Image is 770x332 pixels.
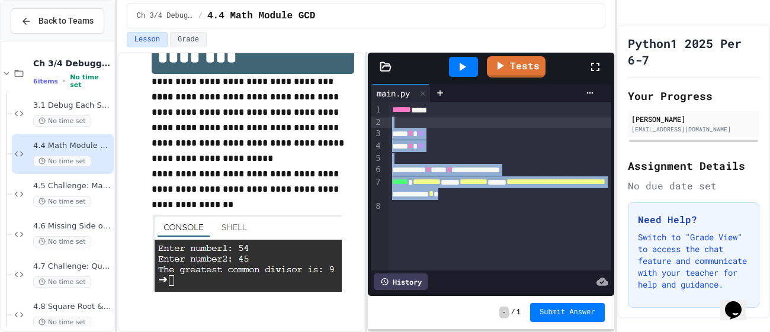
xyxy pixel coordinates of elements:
button: Grade [170,32,207,47]
iframe: chat widget [720,285,758,320]
span: No time set [33,115,91,127]
div: 6 [371,164,383,176]
div: 7 [371,176,383,201]
span: No time set [33,236,91,247]
button: Submit Answer [530,303,605,322]
span: No time set [33,317,91,328]
span: / [511,308,515,317]
div: 2 [371,117,383,128]
span: 6 items [33,78,58,85]
h1: Python1 2025 Per 6-7 [628,35,759,68]
h3: Need Help? [638,212,749,227]
span: Ch 3/4 Debugging/Modules [33,58,111,69]
span: 4.8 Square Root & Absolute Value [33,302,111,312]
h2: Assignment Details [628,157,759,174]
span: 4.4 Math Module GCD [207,9,315,23]
div: No due date set [628,179,759,193]
p: Switch to "Grade View" to access the chat feature and communicate with your teacher for help and ... [638,231,749,291]
div: 1 [371,104,383,117]
span: - [499,307,508,318]
span: / [198,11,203,21]
span: 4.5 Challenge: Math Module exp() [33,181,111,191]
span: No time set [33,196,91,207]
span: Submit Answer [540,308,595,317]
div: main.py [371,84,431,102]
div: 5 [371,153,383,165]
span: No time set [33,276,91,288]
span: No time set [33,156,91,167]
div: 4 [371,140,383,153]
span: Back to Teams [38,15,94,27]
span: 4.4 Math Module GCD [33,141,111,151]
div: main.py [371,87,416,99]
div: History [374,273,428,290]
button: Lesson [127,32,168,47]
div: 8 [371,201,383,212]
div: [EMAIL_ADDRESS][DOMAIN_NAME] [631,125,756,134]
div: [PERSON_NAME] [631,114,756,124]
button: Back to Teams [11,8,104,34]
h2: Your Progress [628,88,759,104]
div: 3 [371,128,383,140]
span: 3.1 Debug Each Step [33,101,111,111]
span: • [63,76,65,86]
span: 1 [516,308,521,317]
span: Ch 3/4 Debugging/Modules [137,11,194,21]
span: No time set [70,73,111,89]
a: Tests [487,56,546,78]
span: 4.7 Challenge: Quadratic Formula [33,262,111,272]
span: 4.6 Missing Side of a Triangle [33,221,111,231]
